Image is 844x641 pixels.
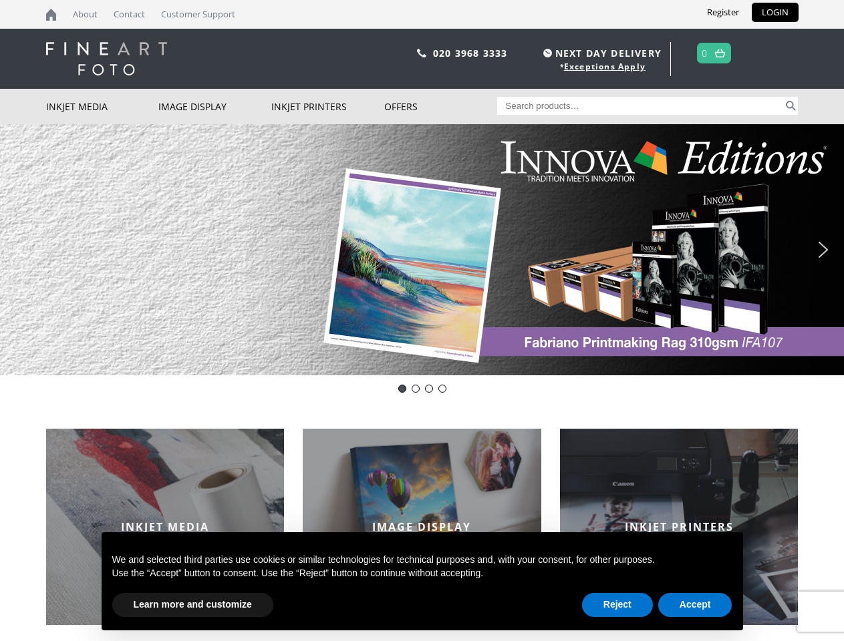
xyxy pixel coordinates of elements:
[433,47,508,59] a: 020 3968 3333
[398,385,406,393] div: Deal of the Day- Innova Editions IFA107
[540,45,662,61] span: NEXT DAY DELIVERY
[813,239,834,260] img: next arrow
[76,302,206,323] a: ALL SHEETS - 20% OFF
[46,519,285,534] h2: INKJET MEDIA
[90,306,192,320] div: ALL SHEETS - 20% OFF
[658,593,732,617] button: Accept
[560,519,799,534] h2: INKJET PRINTERS
[73,218,283,250] b: Innova Editions Fabriano Printmaking Rag 310gsm
[582,593,653,617] button: Reject
[752,3,799,22] a: LOGIN
[271,89,384,124] a: Inkjet Printers
[138,234,180,250] i: IFA-107
[497,97,783,115] input: Search products…
[697,3,749,22] a: Register
[73,186,297,210] a: Deal of the Day
[91,521,754,641] div: Notice
[46,42,167,75] img: logo-white.svg
[438,385,446,393] div: pinch book
[543,49,552,57] img: time.svg
[303,519,541,534] h2: IMAGE DISPLAY
[564,61,646,72] a: Exceptions Apply
[112,554,732,567] p: We and selected third parties use cookies or similar technologies for technical purposes and, wit...
[73,257,293,296] p: This premium Art paper from Innova Art and the Fabriano paper mill in [GEOGRAPHIC_DATA] will give...
[384,89,497,124] a: Offers
[412,385,420,393] div: Innova Editions IFA11
[53,180,303,334] div: Deal of the DayInnova Editions Fabriano Printmaking Rag 310gsmIFA-107 This premium Art paper from...
[425,385,433,393] div: Innova-general
[112,567,732,580] p: Use the “Accept” button to consent. Use the “Reject” button to continue without accepting.
[783,97,799,115] button: Search
[715,49,725,57] img: basket.svg
[417,49,426,57] img: phone.svg
[112,593,273,617] button: Learn more and customize
[158,89,271,124] a: Image Display
[10,239,31,260] img: previous arrow
[702,43,708,63] a: 0
[396,382,449,395] div: Choose slide to display.
[46,89,159,124] a: Inkjet Media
